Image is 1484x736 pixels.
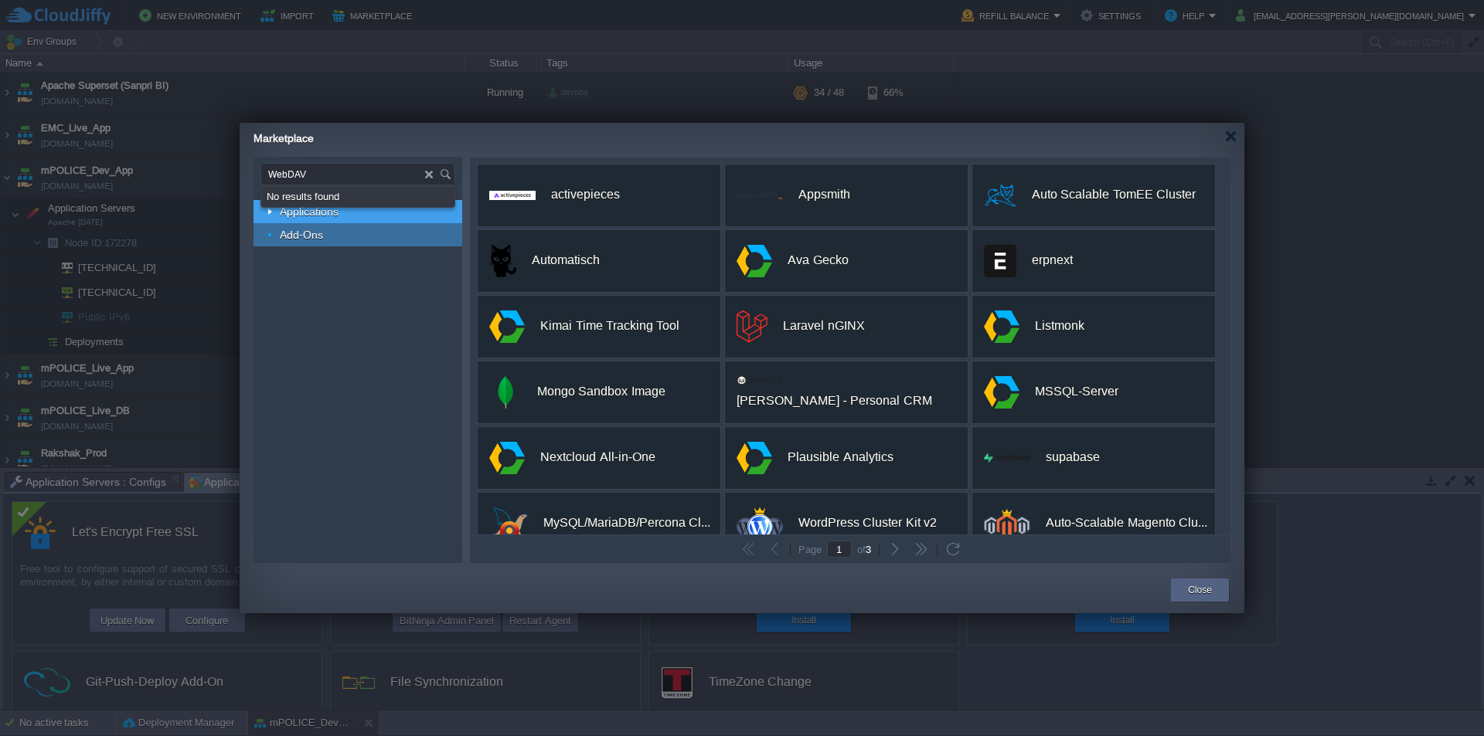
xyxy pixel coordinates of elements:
div: No results found [267,187,454,207]
div: of [852,543,876,555]
div: WordPress Cluster Kit v2 [798,507,937,539]
img: logomark.min.svg [737,310,768,343]
div: Kimai Time Tracking Tool [540,310,679,342]
img: cat.svg [489,245,516,277]
img: app.svg [984,376,1019,409]
div: MySQL/MariaDB/Percona Cluster [543,507,710,539]
div: Ava Gecko [788,244,848,276]
img: ap-logo.png [489,191,536,201]
span: Marketplace [254,132,314,144]
img: 61531b23c347e41e24a8423e_Logo.svg [737,192,783,200]
span: 3 [866,544,871,555]
img: app.svg [489,310,525,343]
div: Automatisch [532,244,600,276]
img: mysql-mariadb-percona-logo.png [489,507,528,540]
img: erpnext-logo.png [984,245,1016,277]
button: Close [1188,582,1212,598]
div: Mongo Sandbox Image [537,375,665,408]
img: app.svg [737,442,772,474]
img: tomee-logo.png [984,179,1016,212]
div: [PERSON_NAME] - Personal CRM [737,385,932,417]
img: app.svg [984,310,1019,343]
img: magento-enterprise-small-v2.png [984,509,1030,538]
div: Listmonk [1035,310,1084,342]
div: activepieces [551,178,620,211]
div: Appsmith [798,178,850,211]
img: logo_vertical.png [737,375,783,385]
img: app.svg [737,245,772,277]
div: Page [793,544,827,555]
div: MSSQL-Server [1035,375,1118,408]
a: Applications [278,205,341,219]
a: Add-Ons [278,228,325,242]
div: Auto Scalable TomEE Cluster [1032,178,1196,211]
div: Auto-Scalable Magento Cluster v2 [1046,507,1207,539]
div: erpnext [1032,244,1073,276]
div: supabase [1046,441,1100,473]
img: logo-light.png [984,453,1030,463]
img: mongodb-70x70.png [489,376,522,409]
img: app.svg [489,442,525,474]
div: Plausible Analytics [788,441,893,473]
img: wp-cluster-kit.svg [737,507,783,539]
div: Laravel nGINX [783,310,864,342]
div: Nextcloud All-in-One [540,441,655,473]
